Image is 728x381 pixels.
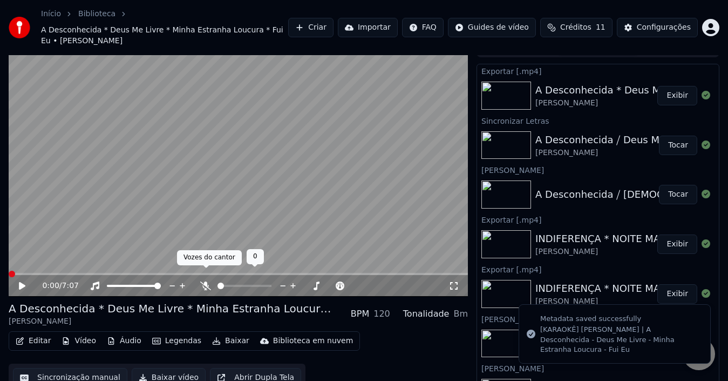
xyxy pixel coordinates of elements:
button: Exibir [657,284,697,304]
div: Exportar [.mp4] [477,263,719,276]
img: youka [9,17,30,38]
div: Tonalidade [403,308,450,320]
button: Exibir [657,86,697,105]
div: Exportar [.mp4] [477,64,719,77]
span: Créditos [560,22,591,33]
button: Áudio [103,333,146,349]
div: Sincronizar Letras [477,114,719,127]
div: [PERSON_NAME] [9,316,332,327]
div: [KARAOKÊ] [PERSON_NAME] | A Desconhecida - Deus Me Livre - Minha Estranha Loucura - Fui Eu [540,325,702,355]
div: 0 [247,249,264,264]
button: Editar [11,333,55,349]
span: 7:07 [62,280,79,291]
div: A Desconhecida * Deus Me Livre * Minha Estranha Loucura * Fui Eu [9,301,332,316]
div: 120 [373,308,390,320]
span: 11 [596,22,605,33]
button: Configurações [617,18,698,37]
button: Guides de vídeo [448,18,536,37]
div: Vozes do cantor [177,250,242,265]
div: BPM [351,308,369,320]
nav: breadcrumb [41,9,288,46]
div: Biblioteca em nuvem [273,336,353,346]
button: Baixar [208,333,254,349]
button: Legendas [148,333,206,349]
button: Criar [288,18,334,37]
div: / [42,280,68,291]
div: [PERSON_NAME] [477,362,719,375]
button: Tocar [659,136,697,155]
a: Início [41,9,61,19]
div: Bm [453,308,468,320]
div: Exportar [.mp4] [477,213,719,226]
a: Biblioteca [78,9,115,19]
div: [PERSON_NAME] [477,312,719,325]
button: Exibir [657,235,697,254]
span: 0:00 [42,280,59,291]
button: Tocar [659,185,697,204]
div: Configurações [637,22,691,33]
button: Vídeo [57,333,100,349]
span: A Desconhecida * Deus Me Livre * Minha Estranha Loucura * Fui Eu • [PERSON_NAME] [41,25,288,46]
div: Metadata saved successfully [540,313,702,324]
button: FAQ [402,18,444,37]
button: Créditos11 [540,18,613,37]
div: [PERSON_NAME] [477,163,719,176]
button: Importar [338,18,398,37]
